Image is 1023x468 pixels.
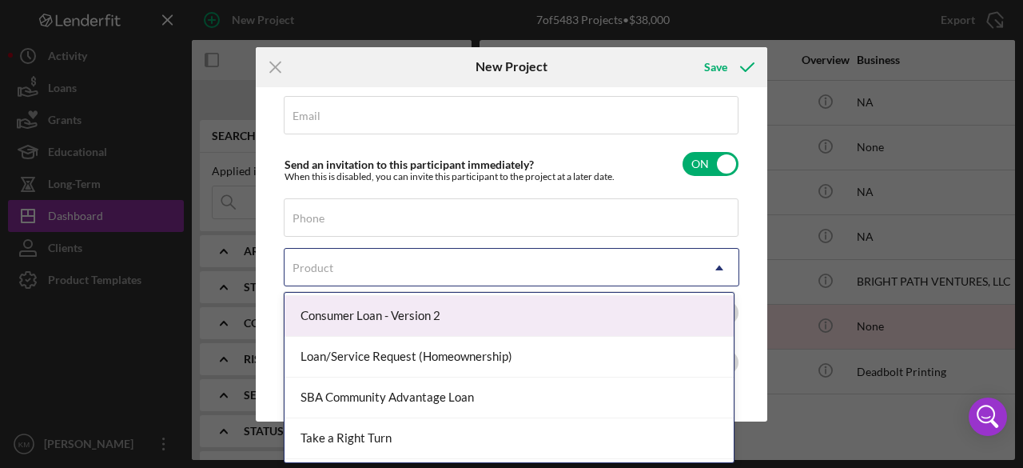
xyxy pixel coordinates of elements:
div: Consumer Loan - Version 2 [285,296,734,337]
div: Take a Right Turn [285,418,734,459]
div: Open Intercom Messenger [969,398,1007,436]
div: Loan/Service Request (Homeownership) [285,337,734,378]
label: Phone [293,212,324,225]
button: Save [688,51,767,83]
div: Product [293,262,333,274]
div: Save [704,51,727,83]
label: Email [293,110,320,122]
h6: New Project [476,59,547,74]
div: When this is disabled, you can invite this participant to the project at a later date. [285,171,615,182]
div: SBA Community Advantage Loan [285,378,734,418]
label: Send an invitation to this participant immediately? [285,158,534,171]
